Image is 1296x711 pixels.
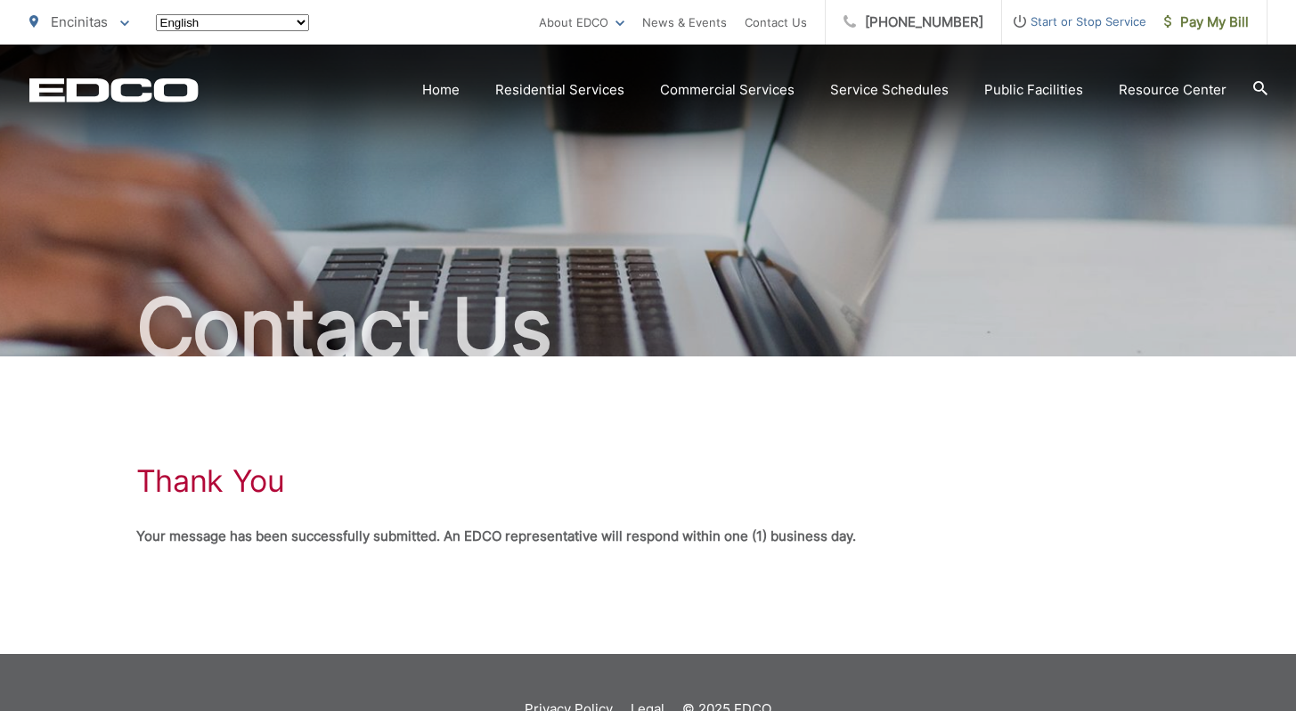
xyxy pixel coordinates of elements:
[29,78,199,102] a: EDCD logo. Return to the homepage.
[984,79,1083,101] a: Public Facilities
[136,463,285,499] h1: Thank You
[660,79,795,101] a: Commercial Services
[745,12,807,33] a: Contact Us
[642,12,727,33] a: News & Events
[1164,12,1249,33] span: Pay My Bill
[29,283,1267,372] h2: Contact Us
[539,12,624,33] a: About EDCO
[156,14,309,31] select: Select a language
[51,13,108,30] span: Encinitas
[495,79,624,101] a: Residential Services
[136,527,856,544] strong: Your message has been successfully submitted. An EDCO representative will respond within one (1) ...
[422,79,460,101] a: Home
[830,79,949,101] a: Service Schedules
[1119,79,1227,101] a: Resource Center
